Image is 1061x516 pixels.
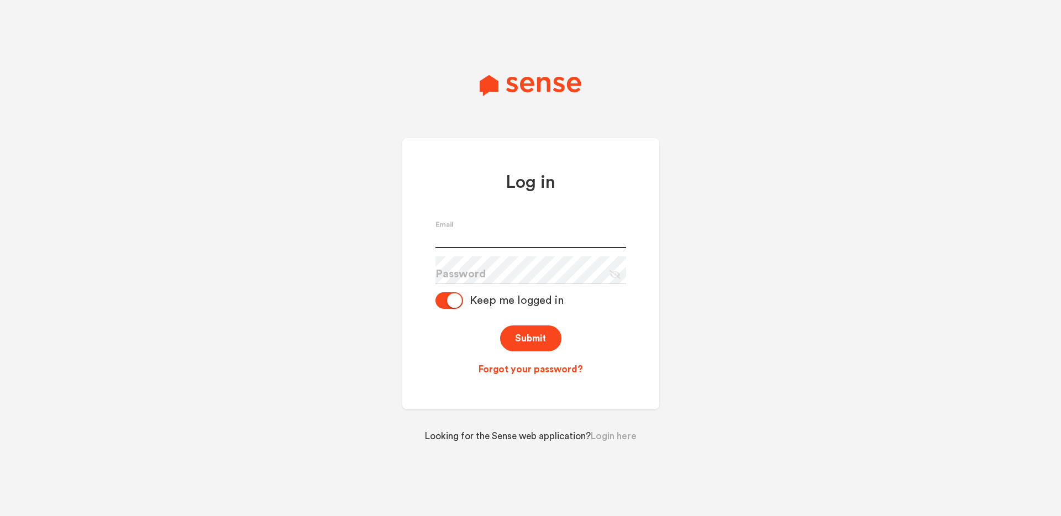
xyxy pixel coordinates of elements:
[435,171,626,194] h1: Log in
[591,431,637,441] a: Login here
[435,363,626,376] a: Forgot your password?
[463,294,564,307] div: Keep me logged in
[399,420,662,443] div: Looking for the Sense web application?
[480,75,581,96] img: Sense Logo
[500,325,561,351] button: Submit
